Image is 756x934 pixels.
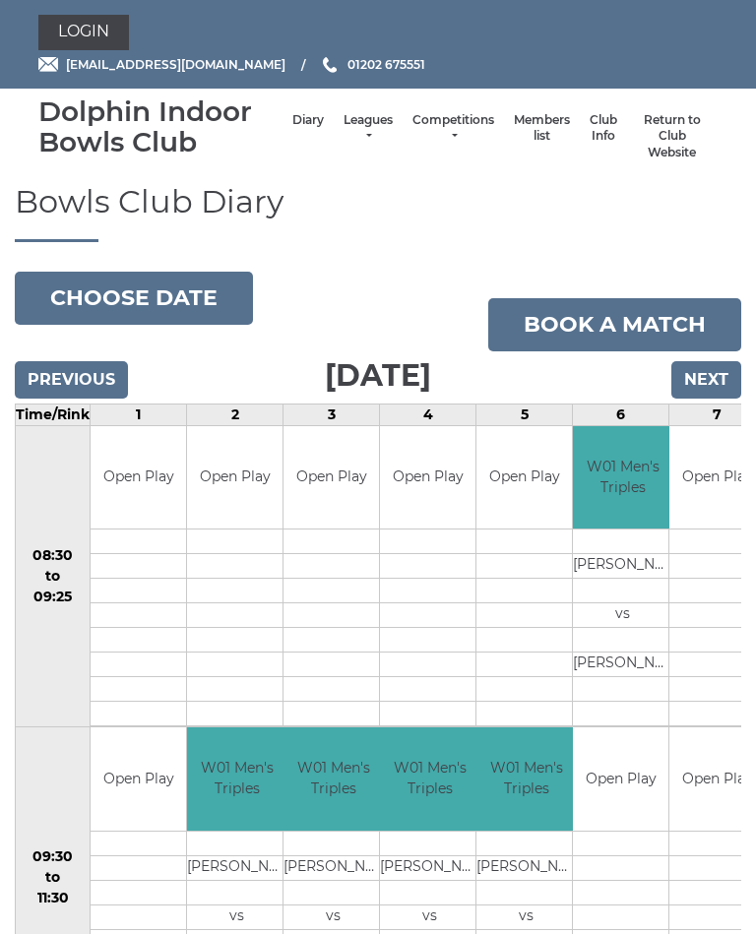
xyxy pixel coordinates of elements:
td: 6 [573,404,669,425]
td: Open Play [283,426,379,529]
div: Dolphin Indoor Bowls Club [38,96,283,157]
td: 08:30 to 09:25 [16,425,91,727]
a: Competitions [412,112,494,145]
span: [EMAIL_ADDRESS][DOMAIN_NAME] [66,57,285,72]
td: [PERSON_NAME] [187,855,286,880]
a: Members list [514,112,570,145]
td: 2 [187,404,283,425]
td: Open Play [91,426,186,529]
td: W01 Men's Triples [476,727,576,831]
td: vs [283,904,383,929]
td: 4 [380,404,476,425]
a: Diary [292,112,324,129]
button: Choose date [15,272,253,325]
td: [PERSON_NAME] [380,855,479,880]
td: [PERSON_NAME] [476,855,576,880]
td: W01 Men's Triples [573,426,672,529]
td: vs [380,904,479,929]
a: Leagues [344,112,393,145]
td: vs [187,904,286,929]
td: 5 [476,404,573,425]
input: Next [671,361,741,399]
span: 01202 675551 [347,57,425,72]
img: Email [38,57,58,72]
td: Time/Rink [16,404,91,425]
a: Club Info [590,112,617,145]
a: Login [38,15,129,50]
td: Open Play [380,426,475,529]
td: 1 [91,404,187,425]
td: vs [573,603,672,628]
td: W01 Men's Triples [380,727,479,831]
a: Return to Club Website [637,112,708,161]
a: Email [EMAIL_ADDRESS][DOMAIN_NAME] [38,55,285,74]
td: W01 Men's Triples [283,727,383,831]
td: 3 [283,404,380,425]
a: Book a match [488,298,741,351]
td: W01 Men's Triples [187,727,286,831]
td: [PERSON_NAME] [573,653,672,677]
td: Open Play [476,426,572,529]
td: vs [476,904,576,929]
input: Previous [15,361,128,399]
td: [PERSON_NAME] [573,554,672,579]
a: Phone us 01202 675551 [320,55,425,74]
img: Phone us [323,57,337,73]
h1: Bowls Club Diary [15,184,741,241]
td: [PERSON_NAME] [283,855,383,880]
td: Open Play [91,727,186,831]
td: Open Play [573,727,668,831]
td: Open Play [187,426,283,529]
